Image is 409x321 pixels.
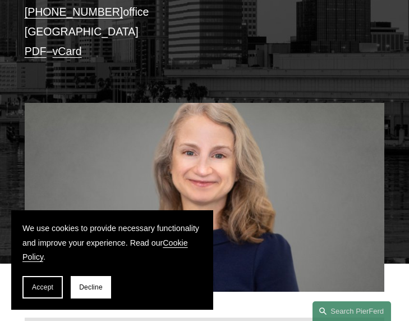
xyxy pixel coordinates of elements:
[32,283,53,291] span: Accept
[71,276,111,299] button: Decline
[53,45,82,57] a: vCard
[22,221,202,265] p: We use cookies to provide necessary functionality and improve your experience. Read our .
[25,45,47,57] a: PDF
[313,301,391,321] a: Search this site
[11,210,213,310] section: Cookie banner
[25,6,123,18] a: [PHONE_NUMBER]
[22,238,188,262] a: Cookie Policy
[22,276,63,299] button: Accept
[79,283,103,291] span: Decline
